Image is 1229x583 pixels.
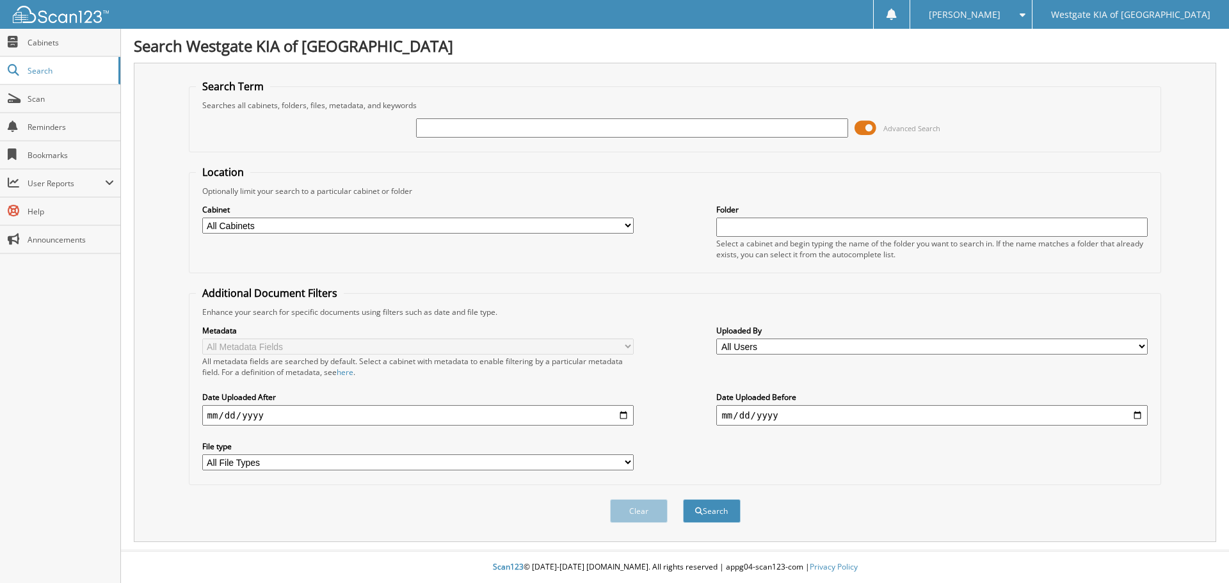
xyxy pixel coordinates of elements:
legend: Search Term [196,79,270,93]
span: Westgate KIA of [GEOGRAPHIC_DATA] [1051,11,1210,19]
input: start [202,405,634,426]
div: Enhance your search for specific documents using filters such as date and file type. [196,307,1155,317]
div: All metadata fields are searched by default. Select a cabinet with metadata to enable filtering b... [202,356,634,378]
span: Bookmarks [28,150,114,161]
span: Advanced Search [883,124,940,133]
img: scan123-logo-white.svg [13,6,109,23]
a: Privacy Policy [810,561,858,572]
label: Date Uploaded After [202,392,634,403]
div: Select a cabinet and begin typing the name of the folder you want to search in. If the name match... [716,238,1148,260]
a: here [337,367,353,378]
span: Reminders [28,122,114,132]
label: Folder [716,204,1148,215]
label: Date Uploaded Before [716,392,1148,403]
div: Optionally limit your search to a particular cabinet or folder [196,186,1155,196]
span: [PERSON_NAME] [929,11,1000,19]
button: Clear [610,499,668,523]
h1: Search Westgate KIA of [GEOGRAPHIC_DATA] [134,35,1216,56]
div: Searches all cabinets, folders, files, metadata, and keywords [196,100,1155,111]
span: Announcements [28,234,114,245]
div: © [DATE]-[DATE] [DOMAIN_NAME]. All rights reserved | appg04-scan123-com | [121,552,1229,583]
label: Cabinet [202,204,634,215]
span: Search [28,65,112,76]
span: Scan123 [493,561,524,572]
legend: Additional Document Filters [196,286,344,300]
span: Scan [28,93,114,104]
span: Help [28,206,114,217]
label: Uploaded By [716,325,1148,336]
legend: Location [196,165,250,179]
span: User Reports [28,178,105,189]
label: Metadata [202,325,634,336]
label: File type [202,441,634,452]
span: Cabinets [28,37,114,48]
input: end [716,405,1148,426]
button: Search [683,499,741,523]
